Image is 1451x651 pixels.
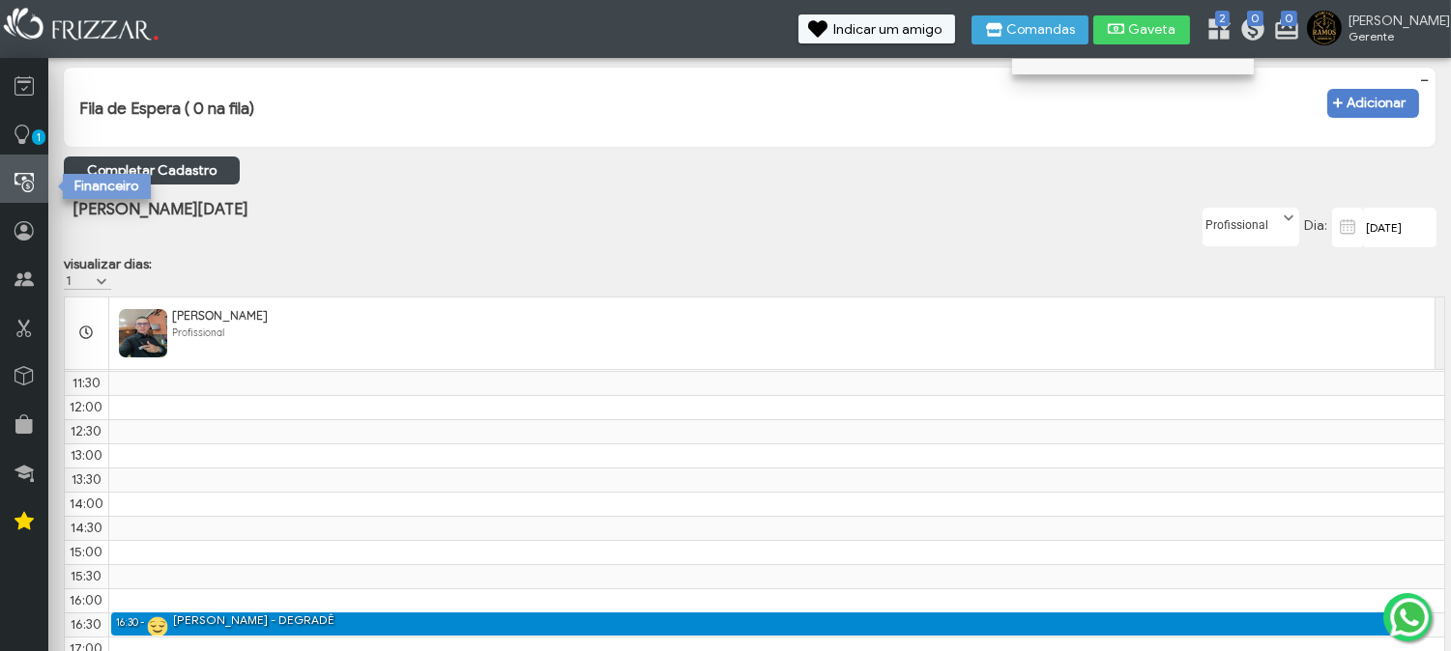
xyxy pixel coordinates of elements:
div: Financeiro [63,174,151,199]
a: Completar Cadastro [64,156,240,184]
span: [PERSON_NAME] [1349,13,1436,29]
span: 14:30 [71,520,102,536]
a: [PERSON_NAME] Gerente [1307,11,1441,49]
span: 13:00 [71,447,102,464]
label: 1 [64,272,94,289]
button: Indicar um amigo [798,14,955,43]
span: 11:30 [73,375,101,391]
button: − [1414,71,1435,89]
div: [PERSON_NAME] - DEGRADÊ [173,612,334,629]
span: 15:30 [71,568,102,584]
img: agendado.png [147,616,168,637]
span: 14:00 [70,495,103,512]
span: 0 [1281,11,1297,26]
label: Profissional [1204,209,1281,233]
a: 0 [1239,15,1259,46]
span: Profissional [172,326,224,339]
span: [PERSON_NAME] [172,308,268,323]
span: Gaveta [1128,23,1176,37]
img: whatsapp.png [1386,594,1433,640]
span: 0 [1247,11,1263,26]
img: calendar-01.svg [1336,215,1360,239]
span: 12:30 [71,423,102,439]
img: FuncionarioFotoBean_get.xhtml [119,309,167,357]
span: 16:30 [71,616,102,633]
span: Dia: [1304,217,1327,234]
span: Comandas [1006,23,1075,37]
h3: Fila de Espera ( 0 na fila) [79,99,254,119]
span: [PERSON_NAME][DATE] [73,199,247,219]
span: 13:30 [72,471,102,488]
span: 1 [32,129,45,145]
span: 16:00 [70,592,102,609]
span: 12:00 [70,399,102,415]
span: 15:00 [70,544,102,560]
button: Adicionar [1327,89,1419,118]
span: Gerente [1349,29,1436,43]
button: Comandas [972,15,1088,44]
a: 0 [1273,15,1292,46]
button: Gaveta [1093,15,1190,44]
input: data [1364,208,1436,247]
label: visualizar dias: [64,256,152,272]
a: 2 [1205,15,1225,46]
span: Indicar um amigo [833,23,942,37]
span: 2 [1215,11,1230,26]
